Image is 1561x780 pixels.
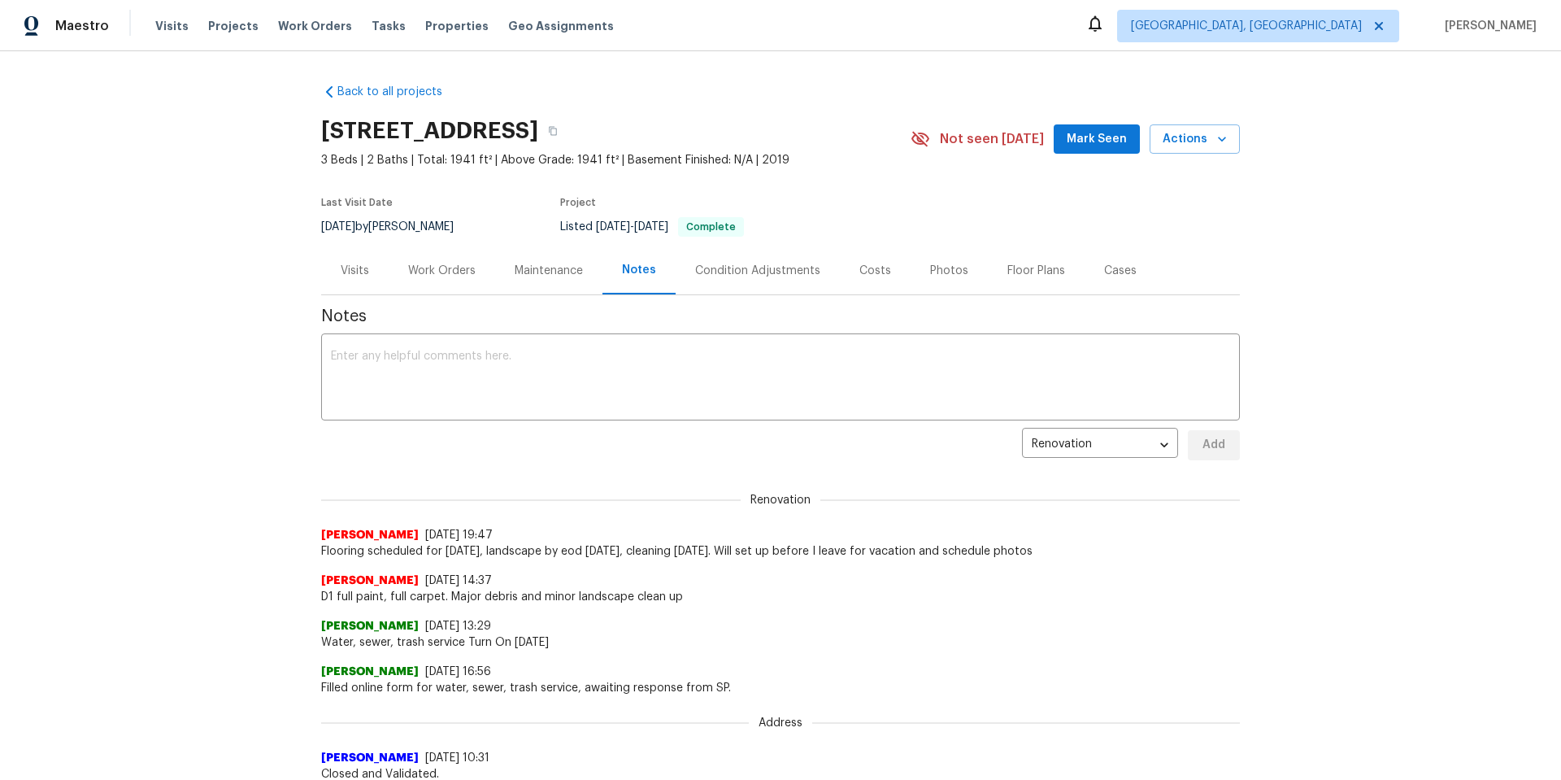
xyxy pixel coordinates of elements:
[321,308,1240,325] span: Notes
[425,752,489,764] span: [DATE] 10:31
[425,666,491,678] span: [DATE] 16:56
[321,573,419,589] span: [PERSON_NAME]
[680,222,742,232] span: Complete
[1163,129,1227,150] span: Actions
[1150,124,1240,155] button: Actions
[321,84,477,100] a: Back to all projects
[425,621,491,632] span: [DATE] 13:29
[408,263,476,279] div: Work Orders
[859,263,891,279] div: Costs
[321,634,1240,651] span: Water, sewer, trash service Turn On [DATE]
[55,18,109,34] span: Maestro
[940,131,1044,147] span: Not seen [DATE]
[321,664,419,680] span: [PERSON_NAME]
[1438,18,1537,34] span: [PERSON_NAME]
[208,18,259,34] span: Projects
[321,618,419,634] span: [PERSON_NAME]
[560,198,596,207] span: Project
[538,116,567,146] button: Copy Address
[321,543,1240,560] span: Flooring scheduled for [DATE], landscape by eod [DATE], cleaning [DATE]. Will set up before I lea...
[155,18,189,34] span: Visits
[321,750,419,766] span: [PERSON_NAME]
[321,217,473,237] div: by [PERSON_NAME]
[560,221,744,233] span: Listed
[321,198,393,207] span: Last Visit Date
[425,18,489,34] span: Properties
[622,262,656,278] div: Notes
[321,221,355,233] span: [DATE]
[515,263,583,279] div: Maintenance
[1054,124,1140,155] button: Mark Seen
[930,263,968,279] div: Photos
[1007,263,1065,279] div: Floor Plans
[321,589,1240,605] span: D1 full paint, full carpet. Major debris and minor landscape clean up
[278,18,352,34] span: Work Orders
[695,263,820,279] div: Condition Adjustments
[341,263,369,279] div: Visits
[634,221,668,233] span: [DATE]
[321,680,1240,696] span: Filled online form for water, sewer, trash service, awaiting response from SP.
[321,527,419,543] span: [PERSON_NAME]
[372,20,406,32] span: Tasks
[1067,129,1127,150] span: Mark Seen
[1104,263,1137,279] div: Cases
[508,18,614,34] span: Geo Assignments
[425,529,493,541] span: [DATE] 19:47
[1022,425,1178,465] div: Renovation
[321,123,538,139] h2: [STREET_ADDRESS]
[321,152,911,168] span: 3 Beds | 2 Baths | Total: 1941 ft² | Above Grade: 1941 ft² | Basement Finished: N/A | 2019
[596,221,668,233] span: -
[741,492,820,508] span: Renovation
[596,221,630,233] span: [DATE]
[1131,18,1362,34] span: [GEOGRAPHIC_DATA], [GEOGRAPHIC_DATA]
[425,575,492,586] span: [DATE] 14:37
[749,715,812,731] span: Address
